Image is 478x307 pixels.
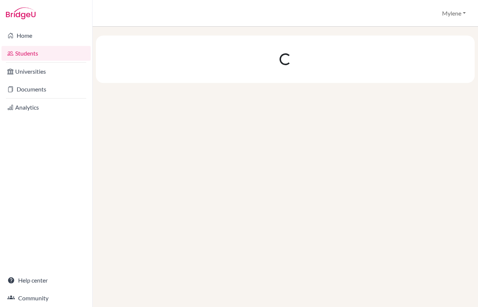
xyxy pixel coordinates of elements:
[1,273,91,288] a: Help center
[1,291,91,306] a: Community
[1,28,91,43] a: Home
[1,100,91,115] a: Analytics
[1,64,91,79] a: Universities
[1,46,91,61] a: Students
[439,6,469,20] button: Mylene
[1,82,91,97] a: Documents
[6,7,36,19] img: Bridge-U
